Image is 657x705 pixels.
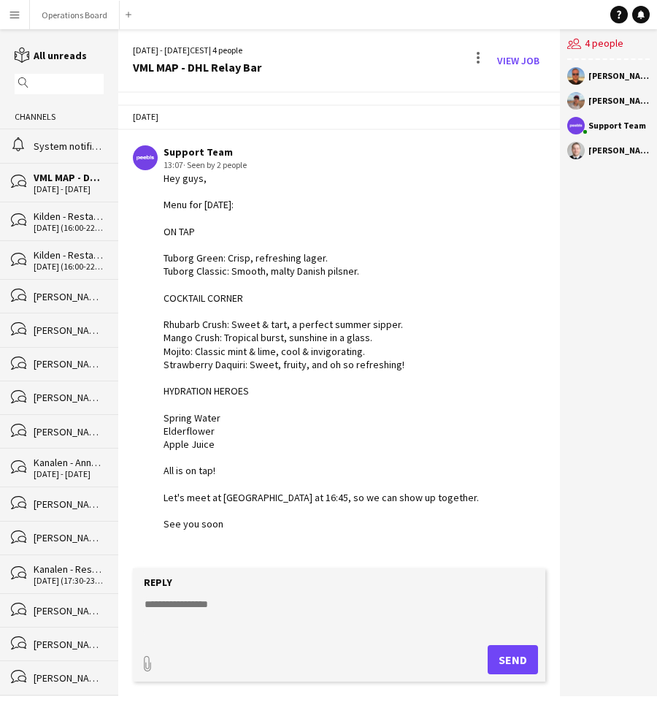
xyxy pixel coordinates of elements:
[588,96,650,105] div: [PERSON_NAME]
[15,49,87,62] a: All unreads
[190,45,209,56] span: CEST
[488,645,538,674] button: Send
[133,61,261,74] div: VML MAP - DHL Relay Bar
[34,531,104,544] div: [PERSON_NAME]
[34,425,104,438] div: [PERSON_NAME]
[34,171,104,184] div: VML MAP - DHL Relay Bar
[144,576,172,589] label: Reply
[588,121,646,130] div: Support Team
[133,44,261,57] div: [DATE] - [DATE] | 4 people
[34,498,104,511] div: [PERSON_NAME]
[34,357,104,370] div: [PERSON_NAME]
[164,145,479,159] div: Support Team
[588,72,650,80] div: [PERSON_NAME]
[34,391,104,404] div: [PERSON_NAME]
[164,172,479,530] div: Hey guys, Menu for [DATE]: ON TAP Tuborg Green: Crisp, refreshing lager. Tuborg Classic: Smooth, ...
[34,576,104,586] div: [DATE] (17:30-23:30)
[34,248,104,262] div: Kilden - Restauranten / U33
[34,604,104,617] div: [PERSON_NAME]
[34,469,104,479] div: [DATE] - [DATE]
[34,223,104,233] div: [DATE] (16:00-22:30)
[491,49,545,72] a: View Job
[30,1,120,29] button: Operations Board
[34,671,104,685] div: [PERSON_NAME]
[34,210,104,223] div: Kilden - Restauranten / U33
[34,563,104,576] div: Kanalen - Restauranten / U31
[34,140,104,153] div: System notifications
[34,324,104,337] div: [PERSON_NAME]
[34,262,104,272] div: [DATE] (16:00-22:30)
[183,159,247,170] span: · Seen by 2 people
[34,456,104,469] div: Kanalen - Annekset / [PERSON_NAME] (52)
[34,184,104,194] div: [DATE] - [DATE]
[118,104,560,129] div: [DATE]
[164,159,479,172] div: 13:07
[567,29,650,60] div: 4 people
[588,146,650,155] div: [PERSON_NAME]
[34,290,104,303] div: [PERSON_NAME]
[34,638,104,651] div: [PERSON_NAME]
